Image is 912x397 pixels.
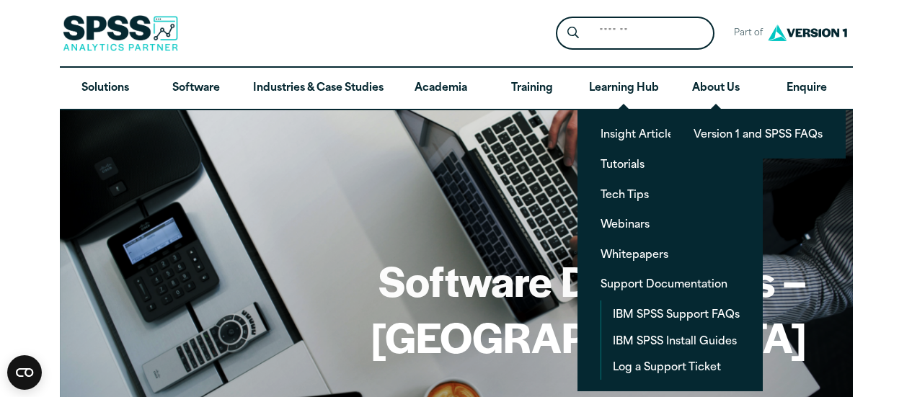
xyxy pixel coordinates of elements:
[63,15,178,51] img: SPSS Analytics Partner
[589,181,751,208] a: Tech Tips
[670,68,761,110] a: About Us
[601,300,751,327] a: IBM SPSS Support FAQs
[106,252,807,364] h1: Software Downloads – [GEOGRAPHIC_DATA]
[60,68,151,110] a: Solutions
[589,241,751,267] a: Whitepapers
[242,68,395,110] a: Industries & Case Studies
[761,68,852,110] a: Enquire
[60,68,853,110] nav: Desktop version of site main menu
[764,19,851,46] img: Version1 Logo
[559,20,586,47] button: Search magnifying glass icon
[395,68,486,110] a: Academia
[556,17,714,50] form: Site Header Search Form
[577,68,670,110] a: Learning Hub
[486,68,577,110] a: Training
[589,151,751,177] a: Tutorials
[601,353,751,380] a: Log a Support Ticket
[726,23,764,44] span: Part of
[601,327,751,354] a: IBM SPSS Install Guides
[577,109,763,391] ul: Learning Hub
[589,210,751,237] a: Webinars
[670,109,846,159] ul: About Us
[567,27,579,39] svg: Search magnifying glass icon
[589,120,751,147] a: Insight Articles
[682,120,834,147] a: Version 1 and SPSS FAQs
[7,355,42,390] button: Open CMP widget
[589,270,751,297] a: Support Documentation
[151,68,242,110] a: Software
